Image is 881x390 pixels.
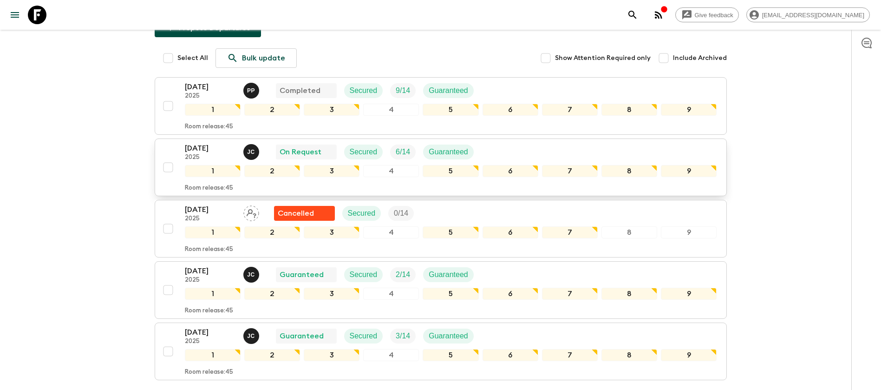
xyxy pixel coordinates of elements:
div: 1 [185,104,241,116]
div: Flash Pack cancellation [274,206,335,221]
p: J C [247,271,255,278]
p: Secured [350,331,378,342]
button: menu [6,6,24,24]
p: Cancelled [278,208,314,219]
div: 9 [661,226,717,238]
div: 9 [661,288,717,300]
a: Give feedback [675,7,739,22]
div: 2 [244,104,300,116]
p: 2025 [185,93,236,100]
div: 9 [661,349,717,361]
p: Room release: 45 [185,123,233,131]
p: Guaranteed [429,269,468,280]
div: 2 [244,226,300,238]
p: [DATE] [185,265,236,277]
span: Include Archived [673,53,727,63]
div: 6 [483,288,538,300]
div: 1 [185,288,241,300]
div: 5 [423,104,478,116]
p: Guaranteed [429,146,468,158]
div: 1 [185,165,241,177]
p: Guaranteed [280,269,324,280]
p: Room release: 45 [185,369,233,376]
button: JC [243,144,261,160]
div: 5 [423,288,478,300]
div: 1 [185,226,241,238]
div: 9 [661,165,717,177]
div: 8 [601,226,657,238]
div: 7 [542,226,598,238]
span: Julio Camacho [243,270,261,277]
p: Bulk update [242,53,285,64]
div: 6 [483,165,538,177]
div: 2 [244,165,300,177]
span: Select All [177,53,208,63]
span: Julio Camacho [243,147,261,154]
p: 2025 [185,277,236,284]
span: [EMAIL_ADDRESS][DOMAIN_NAME] [757,12,869,19]
p: [DATE] [185,81,236,93]
div: 6 [483,349,538,361]
p: Room release: 45 [185,246,233,253]
div: 2 [244,288,300,300]
div: 3 [304,288,359,300]
p: [DATE] [185,204,236,215]
div: 8 [601,349,657,361]
button: [DATE]2025Julio CamachoGuaranteedSecuredTrip FillGuaranteed123456789Room release:45 [155,261,727,319]
div: 5 [423,165,478,177]
div: 1 [185,349,241,361]
div: Trip Fill [390,329,416,344]
div: 7 [542,288,598,300]
span: Give feedback [690,12,738,19]
button: [DATE]2025Pabel PerezCompletedSecuredTrip FillGuaranteed123456789Room release:45 [155,77,727,135]
button: search adventures [623,6,642,24]
div: 7 [542,349,598,361]
p: Guaranteed [429,85,468,96]
button: JC [243,328,261,344]
div: 6 [483,104,538,116]
span: Show Attention Required only [555,53,651,63]
div: 8 [601,104,657,116]
div: 4 [363,349,419,361]
div: 9 [661,104,717,116]
p: On Request [280,146,321,158]
button: [DATE]2025Julio CamachoOn RequestSecuredTrip FillGuaranteed123456789Room release:45 [155,139,727,196]
p: [DATE] [185,143,236,154]
div: 5 [423,226,478,238]
div: 8 [601,288,657,300]
div: 3 [304,349,359,361]
button: JC [243,267,261,283]
p: Guaranteed [429,331,468,342]
span: Assign pack leader [243,208,259,216]
div: 7 [542,104,598,116]
div: 7 [542,165,598,177]
span: Julio Camacho [243,331,261,338]
p: [DATE] [185,327,236,338]
div: 5 [423,349,478,361]
button: [DATE]2025Julio CamachoGuaranteedSecuredTrip FillGuaranteed123456789Room release:45 [155,323,727,380]
p: Guaranteed [280,331,324,342]
div: 8 [601,165,657,177]
div: Secured [344,329,383,344]
a: Bulk update [215,48,297,68]
p: Room release: 45 [185,307,233,315]
p: J C [247,148,255,156]
p: 2025 [185,215,236,223]
span: Pabel Perez [243,86,261,93]
p: 2025 [185,154,236,161]
div: 6 [483,226,538,238]
p: J C [247,332,255,340]
button: [DATE]2025Assign pack leaderFlash Pack cancellationSecuredTrip Fill123456789Room release:45 [155,200,727,258]
div: 2 [244,349,300,361]
p: Room release: 45 [185,185,233,192]
p: 3 / 14 [396,331,410,342]
p: 2025 [185,338,236,345]
p: Completed [280,85,320,96]
div: [EMAIL_ADDRESS][DOMAIN_NAME] [746,7,870,22]
div: 4 [363,288,419,300]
